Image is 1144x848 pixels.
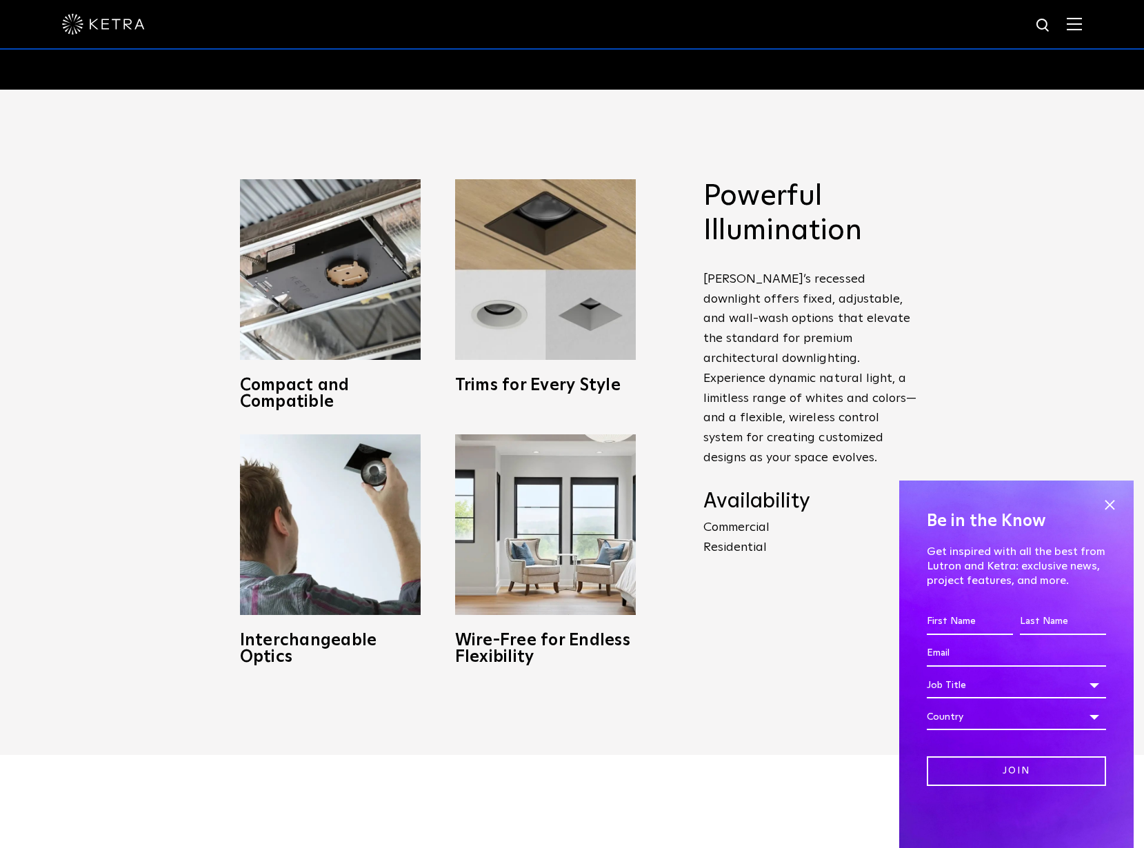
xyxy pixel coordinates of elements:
img: search icon [1035,17,1052,34]
p: [PERSON_NAME]’s recessed downlight offers fixed, adjustable, and wall-wash options that elevate t... [703,270,917,468]
input: Last Name [1020,609,1106,635]
h2: Powerful Illumination [703,179,917,249]
img: D3_OpticSwap [240,434,421,615]
p: Commercial Residential [703,518,917,558]
img: D3_WV_Bedroom [455,434,636,615]
input: Email [927,640,1106,667]
img: ketra-logo-2019-white [62,14,145,34]
input: Join [927,756,1106,786]
h4: Availability [703,489,917,515]
h4: Be in the Know [927,508,1106,534]
img: trims-for-every-style [455,179,636,360]
img: compact-and-copatible [240,179,421,360]
input: First Name [927,609,1013,635]
h3: Wire-Free for Endless Flexibility [455,632,636,665]
p: Get inspired with all the best from Lutron and Ketra: exclusive news, project features, and more. [927,545,1106,587]
h3: Trims for Every Style [455,377,636,394]
img: Hamburger%20Nav.svg [1067,17,1082,30]
div: Job Title [927,672,1106,698]
h3: Interchangeable Optics [240,632,421,665]
div: Country [927,704,1106,730]
h3: Compact and Compatible [240,377,421,410]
